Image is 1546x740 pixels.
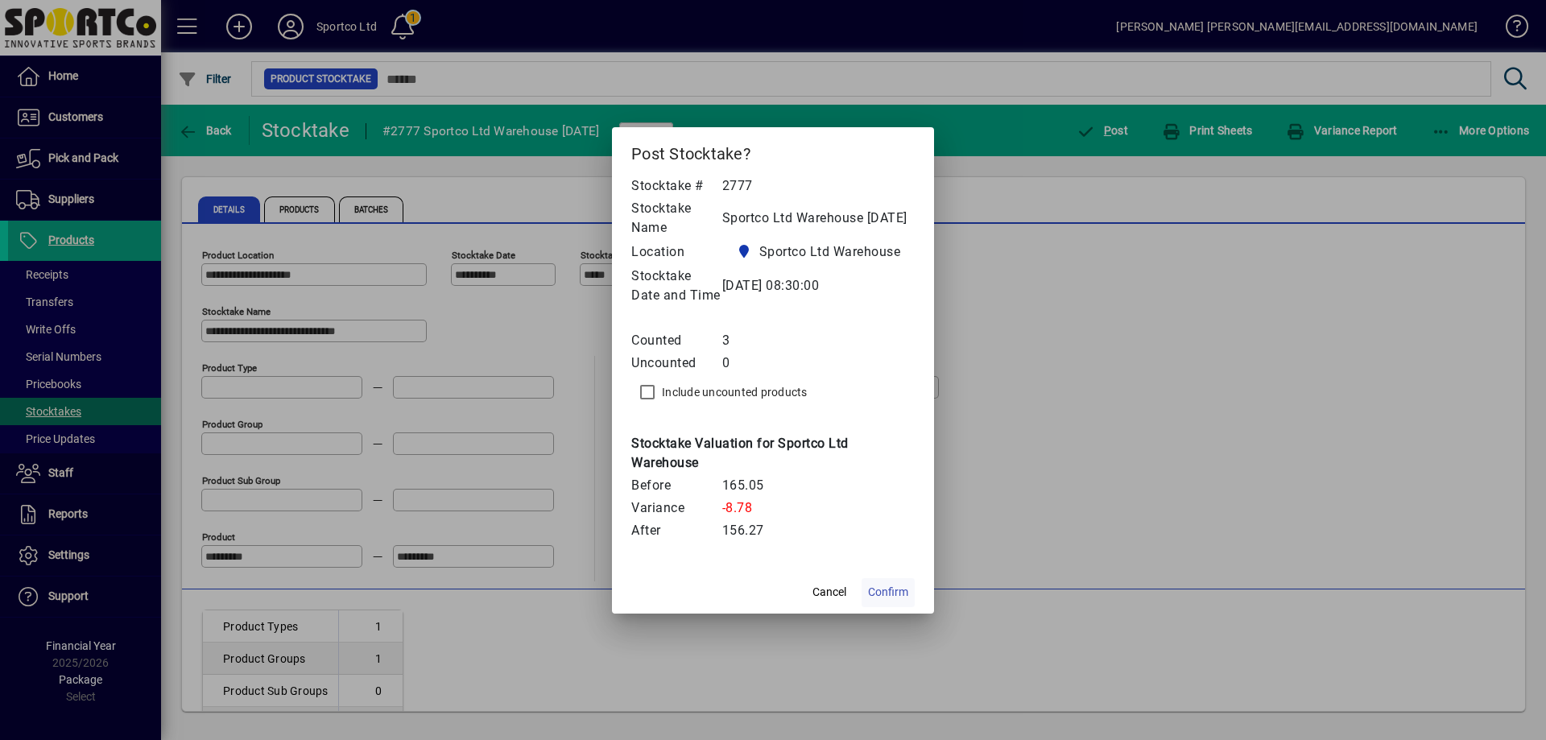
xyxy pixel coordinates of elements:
button: Cancel [804,578,855,607]
td: Sportco Ltd Warehouse [DATE] [722,197,916,239]
td: 156.27 [722,519,916,542]
td: Variance [631,497,722,519]
td: Counted [631,329,722,352]
td: -8.78 [722,497,916,519]
label: Include uncounted products [659,384,808,400]
td: 165.05 [722,474,916,497]
button: Confirm [862,578,915,607]
td: After [631,519,722,542]
td: 3 [722,329,916,352]
td: Stocktake Date and Time [631,265,722,307]
h2: Post Stocktake? [612,127,934,174]
td: Stocktake # [631,175,722,197]
span: Confirm [868,584,908,601]
span: Cancel [812,584,846,601]
span: Sportco Ltd Warehouse [730,241,907,263]
td: Location [631,239,722,265]
b: Stocktake Valuation for Sportco Ltd Warehouse [631,436,849,470]
td: 2777 [722,175,916,197]
td: Before [631,474,722,497]
td: 0 [722,352,916,374]
span: Sportco Ltd Warehouse [759,242,901,262]
td: Uncounted [631,352,722,374]
td: Stocktake Name [631,197,722,239]
td: [DATE] 08:30:00 [722,265,916,307]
